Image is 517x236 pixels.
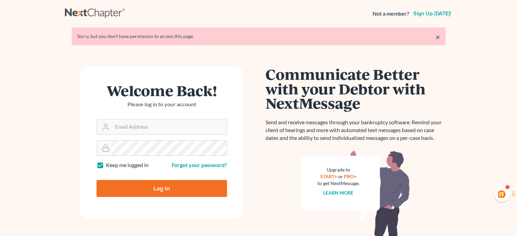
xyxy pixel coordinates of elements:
[435,33,440,41] a: ×
[97,101,227,108] p: Please log in to your account
[265,67,446,110] h1: Communicate Better with your Debtor with NextMessage
[172,162,227,168] a: Forgot your password?
[112,120,227,134] input: Email Address
[97,83,227,98] h1: Welcome Back!
[344,174,357,179] a: PRO+
[317,166,360,173] div: Upgrade to
[97,180,227,197] input: Log In
[77,33,440,40] div: Sorry, but you don't have permission to access this page
[412,11,452,16] a: Sign up [DATE]!
[320,174,337,179] a: START+
[373,10,409,18] strong: Not a member?
[106,161,149,169] label: Keep me logged in
[317,180,360,187] div: to get NextMessage.
[265,119,446,142] p: Send and receive messages through your bankruptcy software. Remind your client of hearings and mo...
[323,190,354,196] a: Learn more
[338,174,343,179] span: or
